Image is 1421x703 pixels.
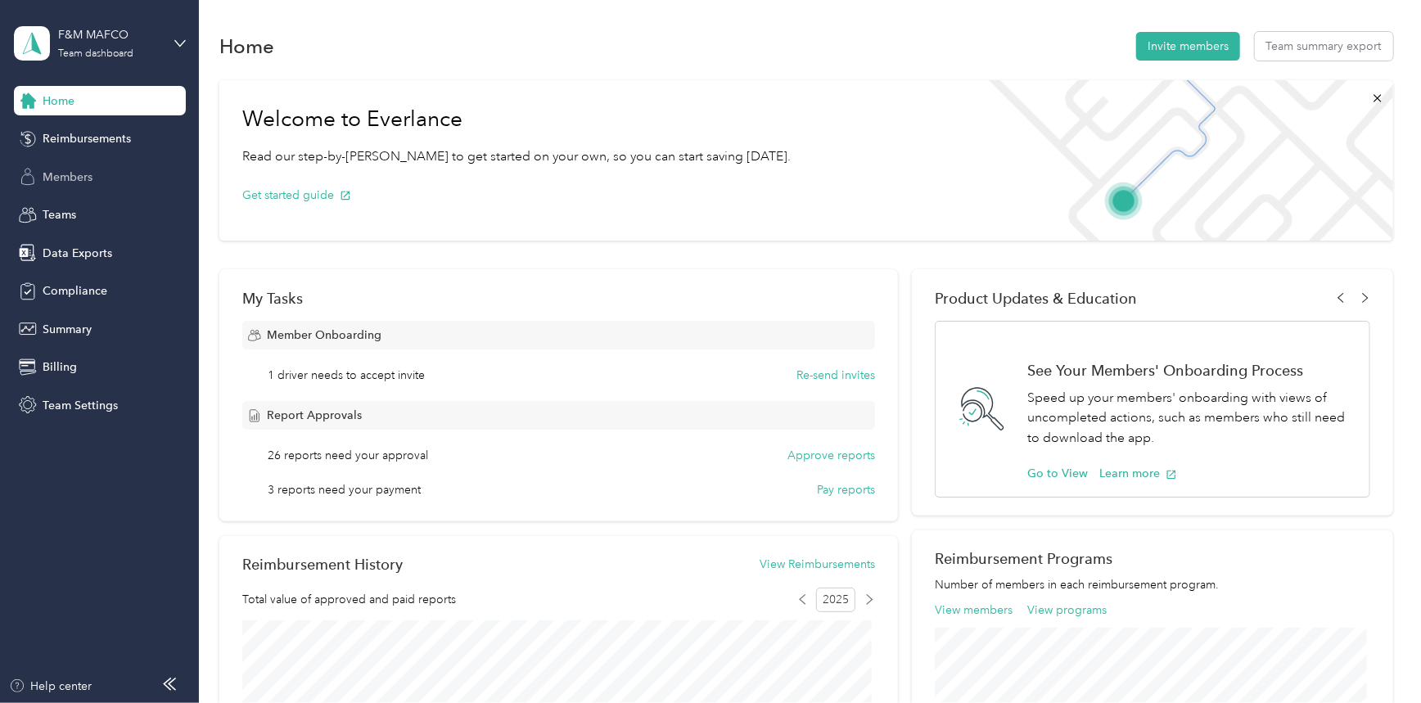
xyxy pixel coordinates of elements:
button: Help center [9,678,92,695]
button: Re-send invites [796,367,875,384]
p: Number of members in each reimbursement program. [935,576,1369,593]
h1: Welcome to Everlance [242,106,791,133]
p: Read our step-by-[PERSON_NAME] to get started on your own, so you can start saving [DATE]. [242,146,791,167]
span: Product Updates & Education [935,290,1137,307]
button: Go to View [1027,465,1088,482]
iframe: Everlance-gr Chat Button Frame [1329,611,1421,703]
button: Approve reports [787,447,875,464]
h2: Reimbursement History [242,556,403,573]
button: Invite members [1136,32,1240,61]
div: Team dashboard [58,49,133,59]
button: Learn more [1099,465,1177,482]
h1: Home [219,38,274,55]
span: Data Exports [43,245,112,262]
span: 1 driver needs to accept invite [268,367,425,384]
h2: Reimbursement Programs [935,550,1369,567]
span: Member Onboarding [267,327,381,344]
span: 3 reports need your payment [268,481,421,498]
div: F&M MAFCO [58,26,160,43]
span: Teams [43,206,76,223]
button: View members [935,602,1013,619]
span: 2025 [816,588,855,612]
button: Team summary export [1255,32,1393,61]
span: Members [43,169,92,186]
button: View Reimbursements [760,556,875,573]
button: Pay reports [817,481,875,498]
button: Get started guide [242,187,351,204]
span: Billing [43,358,77,376]
span: Report Approvals [267,407,362,424]
span: Compliance [43,282,107,300]
span: Total value of approved and paid reports [242,591,456,608]
span: Summary [43,321,92,338]
div: My Tasks [242,290,875,307]
p: Speed up your members' onboarding with views of uncompleted actions, such as members who still ne... [1027,388,1351,448]
h1: See Your Members' Onboarding Process [1027,362,1351,379]
span: 26 reports need your approval [268,447,428,464]
span: Team Settings [43,397,118,414]
img: Welcome to everlance [972,80,1392,241]
button: View programs [1027,602,1107,619]
span: Home [43,92,74,110]
span: Reimbursements [43,130,131,147]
